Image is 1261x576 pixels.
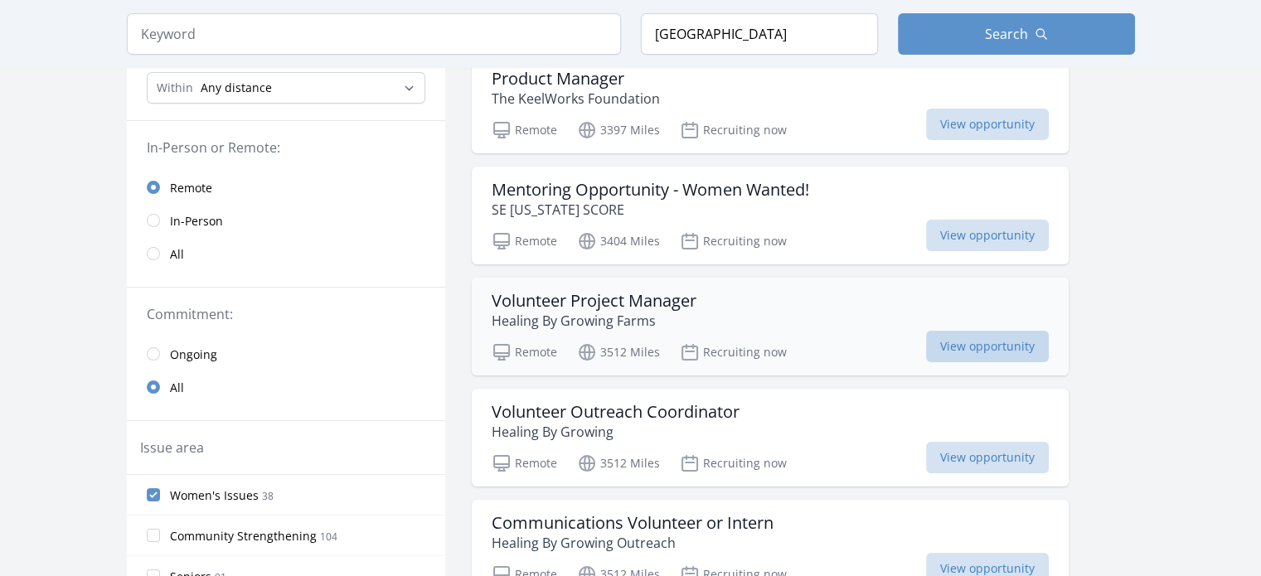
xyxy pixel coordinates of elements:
p: Remote [492,342,557,362]
a: Remote [127,171,445,204]
p: Recruiting now [680,120,787,140]
button: Search [898,13,1135,55]
input: Keyword [127,13,621,55]
span: All [170,246,184,263]
p: 3512 Miles [577,453,660,473]
p: SE [US_STATE] SCORE [492,200,809,220]
p: Recruiting now [680,231,787,251]
p: Recruiting now [680,342,787,362]
p: Healing By Growing [492,422,740,442]
span: View opportunity [926,220,1049,251]
p: 3404 Miles [577,231,660,251]
span: Ongoing [170,346,217,363]
span: Remote [170,180,212,196]
a: Mentoring Opportunity - Women Wanted! SE [US_STATE] SCORE Remote 3404 Miles Recruiting now View o... [472,167,1069,264]
a: Volunteer Project Manager Healing By Growing Farms Remote 3512 Miles Recruiting now View opportunity [472,278,1069,375]
p: Healing By Growing Farms [492,311,696,331]
a: All [127,237,445,270]
h3: Mentoring Opportunity - Women Wanted! [492,180,809,200]
a: Product Manager The KeelWorks Foundation Remote 3397 Miles Recruiting now View opportunity [472,56,1069,153]
a: Ongoing [127,337,445,370]
legend: Commitment: [147,304,425,324]
span: All [170,380,184,396]
p: 3512 Miles [577,342,660,362]
span: View opportunity [926,331,1049,362]
span: 104 [320,530,337,544]
p: Remote [492,231,557,251]
p: Healing By Growing Outreach [492,533,774,553]
h3: Volunteer Project Manager [492,291,696,311]
p: Remote [492,453,557,473]
h3: Product Manager [492,69,660,89]
input: Community Strengthening 104 [147,529,160,542]
span: 38 [262,489,274,503]
input: Women's Issues 38 [147,488,160,501]
span: Community Strengthening [170,528,317,545]
input: Location [641,13,878,55]
p: 3397 Miles [577,120,660,140]
span: In-Person [170,213,223,230]
legend: In-Person or Remote: [147,138,425,157]
h3: Communications Volunteer or Intern [492,513,774,533]
span: Search [985,24,1028,44]
span: View opportunity [926,109,1049,140]
select: Search Radius [147,72,425,104]
a: In-Person [127,204,445,237]
a: All [127,370,445,404]
h3: Volunteer Outreach Coordinator [492,402,740,422]
span: Women's Issues [170,487,259,504]
legend: Issue area [140,438,204,457]
p: Recruiting now [680,453,787,473]
span: View opportunity [926,442,1049,473]
p: The KeelWorks Foundation [492,89,660,109]
p: Remote [492,120,557,140]
a: Volunteer Outreach Coordinator Healing By Growing Remote 3512 Miles Recruiting now View opportunity [472,389,1069,486]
